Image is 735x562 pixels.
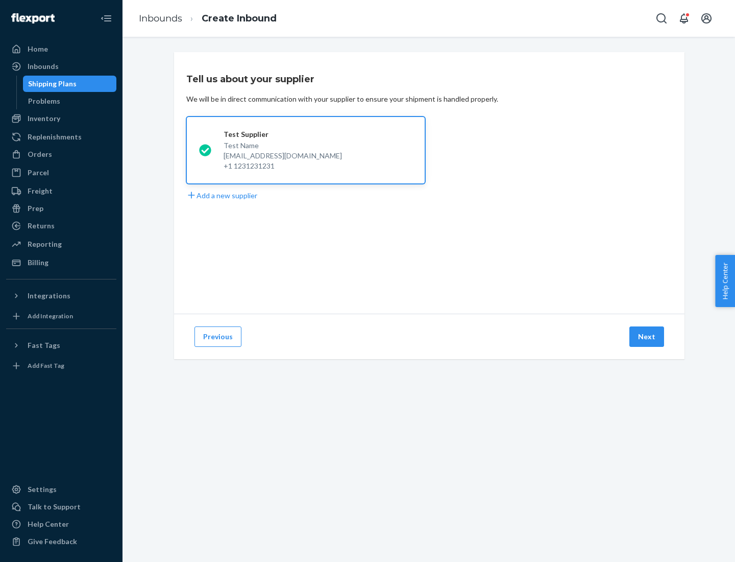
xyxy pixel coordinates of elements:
div: Inbounds [28,61,59,72]
div: Give Feedback [28,536,77,547]
div: Orders [28,149,52,159]
button: Fast Tags [6,337,116,354]
div: Prep [28,203,43,214]
div: Problems [28,96,60,106]
div: Settings [28,484,57,495]
a: Home [6,41,116,57]
button: Previous [194,326,241,347]
div: Inventory [28,113,60,124]
button: Next [629,326,664,347]
a: Freight [6,183,116,199]
a: Parcel [6,165,116,181]
button: Integrations [6,288,116,304]
a: Problems [23,93,117,109]
a: Billing [6,254,116,271]
a: Orders [6,146,116,162]
a: Inbounds [139,13,182,24]
div: Reporting [28,239,62,249]
a: Talk to Support [6,499,116,515]
img: Flexport logo [11,13,55,24]
div: Parcel [28,168,49,178]
button: Open notifications [674,8,694,29]
button: Help Center [715,255,735,307]
a: Inbounds [6,58,116,75]
h3: Tell us about your supplier [186,73,314,86]
a: Help Center [6,516,116,532]
ol: breadcrumbs [131,4,285,34]
a: Reporting [6,236,116,252]
a: Prep [6,200,116,217]
a: Add Fast Tag [6,358,116,374]
button: Close Navigation [96,8,116,29]
a: Replenishments [6,129,116,145]
div: Talk to Support [28,502,81,512]
div: Integrations [28,291,70,301]
div: Billing [28,257,48,268]
div: Help Center [28,519,69,529]
button: Give Feedback [6,533,116,550]
button: Open Search Box [651,8,672,29]
button: Open account menu [696,8,717,29]
div: Shipping Plans [28,79,77,89]
div: Fast Tags [28,340,60,350]
div: Add Integration [28,312,73,320]
div: Add Fast Tag [28,361,64,370]
a: Returns [6,218,116,234]
a: Create Inbound [202,13,277,24]
a: Inventory [6,110,116,127]
button: Add a new supplier [186,190,257,201]
div: We will be in direct communication with your supplier to ensure your shipment is handled properly. [186,94,498,104]
a: Add Integration [6,308,116,324]
div: Freight [28,186,53,196]
div: Replenishments [28,132,82,142]
a: Shipping Plans [23,76,117,92]
div: Returns [28,221,55,231]
div: Home [28,44,48,54]
a: Settings [6,481,116,498]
